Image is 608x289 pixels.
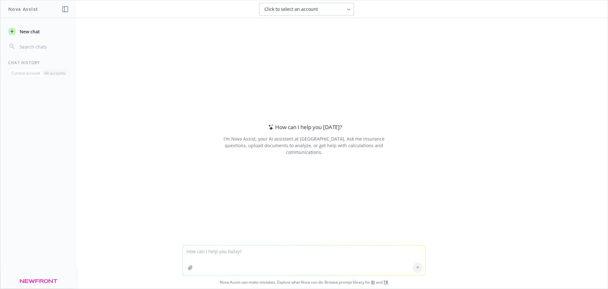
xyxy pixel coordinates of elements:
[6,26,71,37] button: New chat
[11,70,40,76] p: Current account
[44,70,66,76] p: All accounts
[371,279,375,285] a: BI
[215,135,393,155] div: I'm Nova Assist, your AI assistant at [GEOGRAPHIC_DATA]. Ask me insurance questions, upload docum...
[259,3,354,16] button: Click to select an account
[18,28,40,35] span: New chat
[266,123,342,131] div: How can I help you [DATE]?
[264,6,318,12] span: Click to select an account
[8,6,38,12] h1: Nova Assist
[1,60,76,65] div: Chat History
[383,279,388,285] a: TR
[3,276,605,289] span: Nova Assist can make mistakes. Explore what Nova can do: Browse prompt library for and
[18,42,69,51] input: Search chats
